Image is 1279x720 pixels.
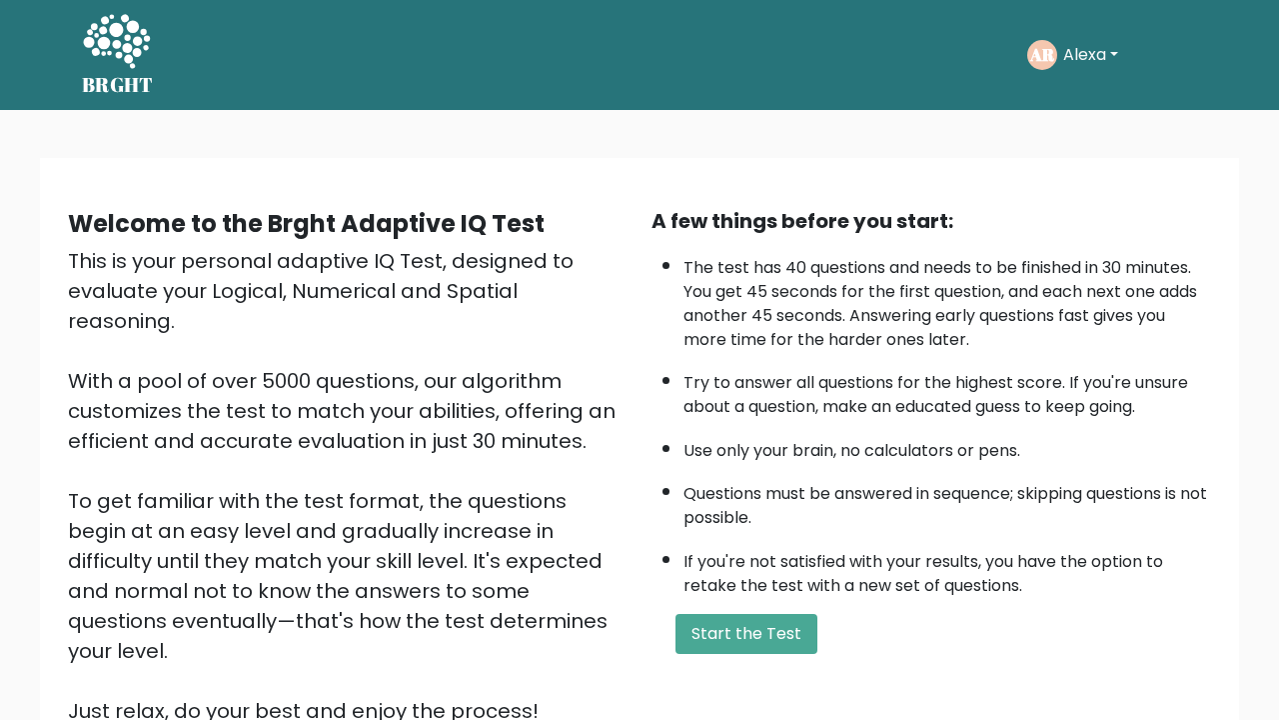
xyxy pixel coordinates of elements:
[1029,43,1055,66] text: AR
[683,540,1211,598] li: If you're not satisfied with your results, you have the option to retake the test with a new set ...
[68,207,545,240] b: Welcome to the Brght Adaptive IQ Test
[82,73,154,97] h5: BRGHT
[675,614,817,654] button: Start the Test
[683,472,1211,530] li: Questions must be answered in sequence; skipping questions is not possible.
[683,361,1211,419] li: Try to answer all questions for the highest score. If you're unsure about a question, make an edu...
[651,206,1211,236] div: A few things before you start:
[1057,42,1124,68] button: Alexa
[683,429,1211,463] li: Use only your brain, no calculators or pens.
[82,8,154,102] a: BRGHT
[683,246,1211,352] li: The test has 40 questions and needs to be finished in 30 minutes. You get 45 seconds for the firs...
